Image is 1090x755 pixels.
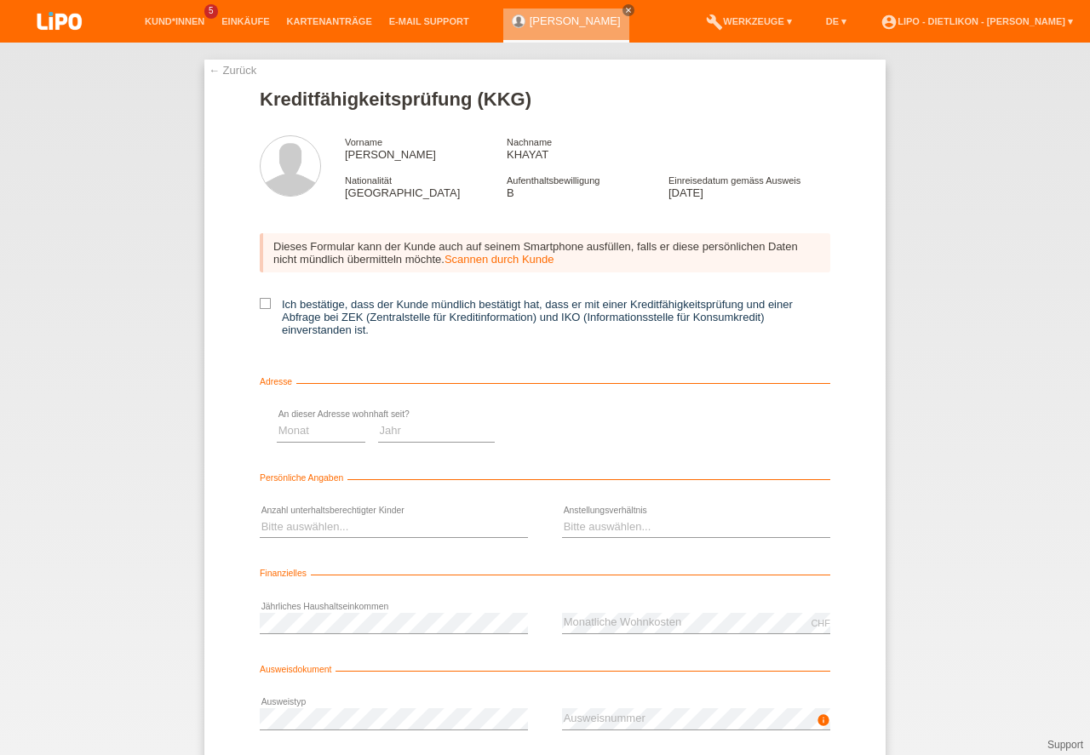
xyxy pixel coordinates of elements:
label: Ich bestätige, dass der Kunde mündlich bestätigt hat, dass er mit einer Kreditfähigkeitsprüfung u... [260,298,830,336]
a: LIPO pay [17,35,102,48]
div: Dieses Formular kann der Kunde auch auf seinem Smartphone ausfüllen, falls er diese persönlichen ... [260,233,830,272]
i: close [624,6,633,14]
i: build [706,14,723,31]
span: Nationalität [345,175,392,186]
span: Finanzielles [260,569,311,578]
span: Adresse [260,377,296,386]
span: Einreisedatum gemäss Ausweis [668,175,800,186]
a: account_circleLIPO - Dietlikon - [PERSON_NAME] ▾ [872,16,1081,26]
span: Aufenthaltsbewilligung [507,175,599,186]
div: CHF [811,618,830,628]
h1: Kreditfähigkeitsprüfung (KKG) [260,89,830,110]
i: info [817,713,830,727]
a: DE ▾ [817,16,855,26]
div: B [507,174,668,199]
a: ← Zurück [209,64,256,77]
a: [PERSON_NAME] [530,14,621,27]
span: Nachname [507,137,552,147]
span: Persönliche Angaben [260,473,347,483]
a: E-Mail Support [381,16,478,26]
a: Kartenanträge [278,16,381,26]
a: buildWerkzeuge ▾ [697,16,800,26]
a: Support [1047,739,1083,751]
div: [GEOGRAPHIC_DATA] [345,174,507,199]
span: 5 [204,4,218,19]
div: [DATE] [668,174,830,199]
a: Scannen durch Kunde [445,253,554,266]
span: Ausweisdokument [260,665,336,674]
div: [PERSON_NAME] [345,135,507,161]
a: close [622,4,634,16]
a: Kund*innen [136,16,213,26]
a: Einkäufe [213,16,278,26]
i: account_circle [881,14,898,31]
div: KHAYAT [507,135,668,161]
a: info [817,718,830,729]
span: Vorname [345,137,382,147]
